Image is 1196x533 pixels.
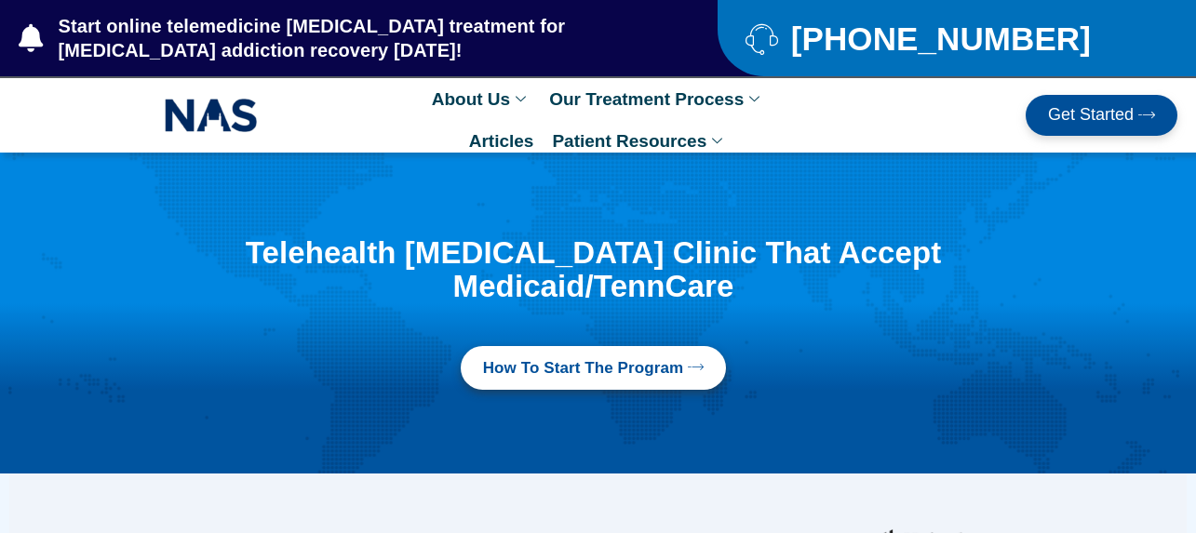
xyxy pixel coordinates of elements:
[54,14,644,62] span: Start online telemedicine [MEDICAL_DATA] treatment for [MEDICAL_DATA] addiction recovery [DATE]!
[1026,95,1177,136] a: Get Started
[1048,106,1134,125] span: Get Started
[461,346,727,391] a: How to Start the program
[180,236,1007,304] h1: Telehealth [MEDICAL_DATA] Clinic That Accept Medicaid/TennCare
[746,22,1149,55] a: [PHONE_NUMBER]
[423,78,540,120] a: About Us
[460,120,544,162] a: Articles
[483,357,684,380] span: How to Start the program
[540,78,773,120] a: Our Treatment Process
[19,14,643,62] a: Start online telemedicine [MEDICAL_DATA] treatment for [MEDICAL_DATA] addiction recovery [DATE]!
[165,94,258,137] img: NAS_email_signature-removebg-preview.png
[786,27,1091,50] span: [PHONE_NUMBER]
[543,120,736,162] a: Patient Resources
